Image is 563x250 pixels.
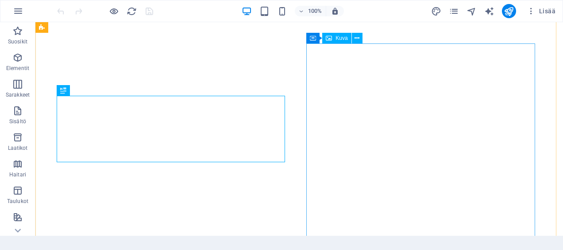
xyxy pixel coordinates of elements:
[8,145,28,152] p: Laatikot
[8,38,27,45] p: Suosikit
[0,224,35,231] p: Ominaisuudet
[6,91,30,98] p: Sarakkeet
[484,6,495,16] button: text_generator
[467,6,477,16] button: navigator
[504,6,514,16] i: Julkaise
[7,198,28,205] p: Taulukot
[331,7,339,15] i: Koon muuttuessa säädä zoomaustaso automaattisesti sopimaan valittuun laitteeseen.
[9,171,26,178] p: Haitari
[449,6,459,16] i: Sivut (Ctrl+Alt+S)
[431,6,441,16] i: Ulkoasu (Ctrl+Alt+Y)
[449,6,459,16] button: pages
[295,6,326,16] button: 100%
[431,6,442,16] button: design
[467,6,477,16] i: Navigaattori
[9,118,26,125] p: Sisältö
[523,4,559,18] button: Lisää
[335,35,347,41] span: Kuva
[484,6,494,16] i: Tekstigeneraattori
[527,7,555,16] span: Lisää
[108,6,119,16] button: Napsauta tästä poistuaksesi esikatselutilasta ja jatkaaksesi muokkaamista
[6,65,29,72] p: Elementit
[126,6,137,16] button: reload
[127,6,137,16] i: Lataa sivu uudelleen
[308,6,322,16] h6: 100%
[502,4,516,18] button: publish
